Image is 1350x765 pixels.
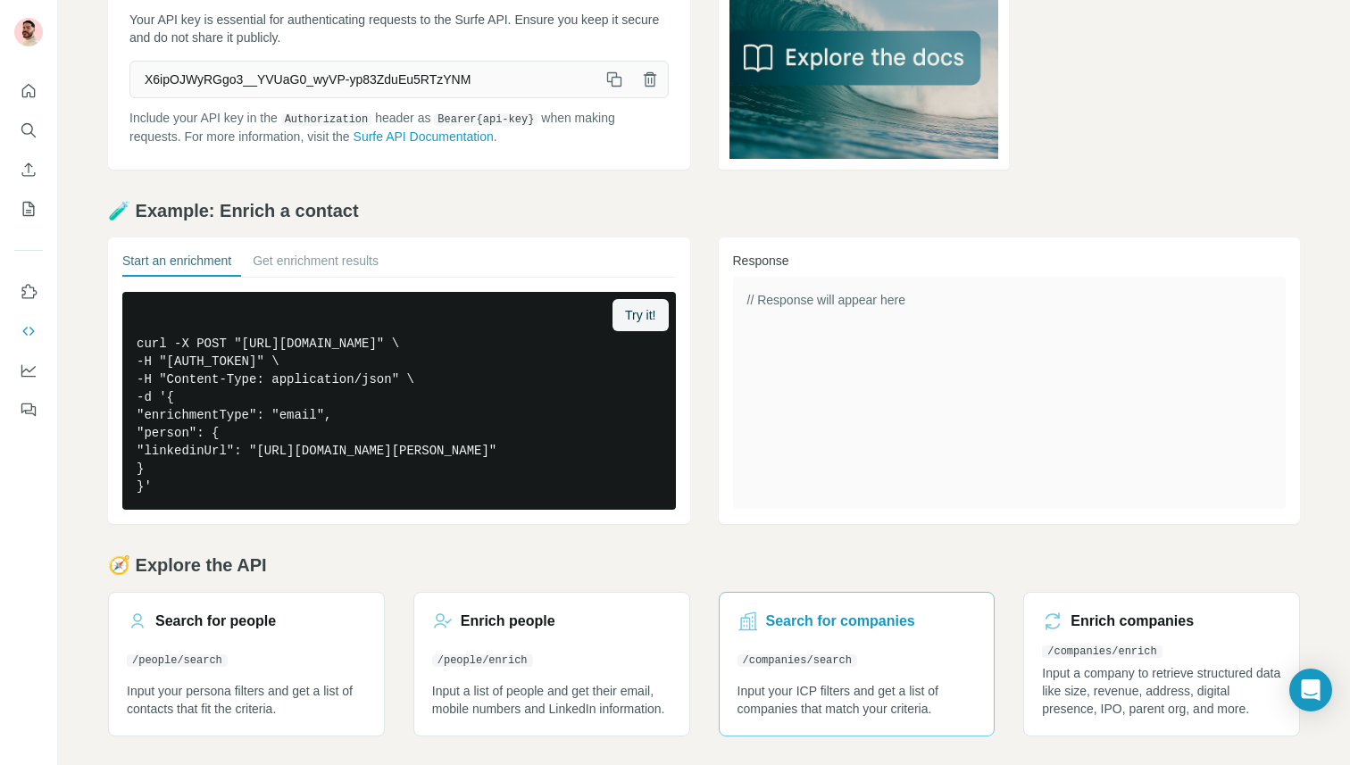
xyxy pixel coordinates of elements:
span: // Response will appear here [747,293,905,307]
a: Surfe API Documentation [354,129,494,144]
p: Input a company to retrieve structured data like size, revenue, address, digital presence, IPO, p... [1042,664,1281,718]
h2: 🧪 Example: Enrich a contact [108,198,1300,223]
code: Authorization [281,113,372,126]
button: Try it! [612,299,668,331]
h3: Enrich people [461,611,555,632]
button: Search [14,114,43,146]
h2: 🧭 Explore the API [108,553,1300,578]
a: Enrich people/people/enrichInput a list of people and get their email, mobile numbers and LinkedI... [413,592,690,736]
span: X6ipOJWyRGgo3__YVUaG0_wyVP-yp83ZduEu5RTzYNM [130,63,596,96]
a: Search for people/people/searchInput your persona filters and get a list of contacts that fit the... [108,592,385,736]
p: Input your ICP filters and get a list of companies that match your criteria. [737,682,977,718]
p: Your API key is essential for authenticating requests to the Surfe API. Ensure you keep it secure... [129,11,669,46]
code: /companies/search [737,654,857,667]
span: Try it! [625,306,655,324]
h3: Enrich companies [1071,611,1194,632]
a: Search for companies/companies/searchInput your ICP filters and get a list of companies that matc... [719,592,996,736]
button: Dashboard [14,354,43,387]
button: Use Surfe on LinkedIn [14,276,43,308]
button: Enrich CSV [14,154,43,186]
pre: curl -X POST "[URL][DOMAIN_NAME]" \ -H "[AUTH_TOKEN]" \ -H "Content-Type: application/json" \ -d ... [122,292,676,510]
p: Input your persona filters and get a list of contacts that fit the criteria. [127,682,366,718]
button: Quick start [14,75,43,107]
div: Open Intercom Messenger [1289,669,1332,711]
p: Include your API key in the header as when making requests. For more information, visit the . [129,109,669,146]
code: /people/search [127,654,228,667]
button: My lists [14,193,43,225]
button: Feedback [14,394,43,426]
h3: Search for people [155,611,276,632]
code: /companies/enrich [1042,645,1162,658]
code: /people/enrich [432,654,533,667]
button: Start an enrichment [122,252,231,277]
p: Input a list of people and get their email, mobile numbers and LinkedIn information. [432,682,671,718]
img: Avatar [14,18,43,46]
a: Enrich companies/companies/enrichInput a company to retrieve structured data like size, revenue, ... [1023,592,1300,736]
h3: Search for companies [766,611,915,632]
button: Get enrichment results [253,252,379,277]
h3: Response [733,252,1287,270]
code: Bearer {api-key} [434,113,537,126]
button: Use Surfe API [14,315,43,347]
